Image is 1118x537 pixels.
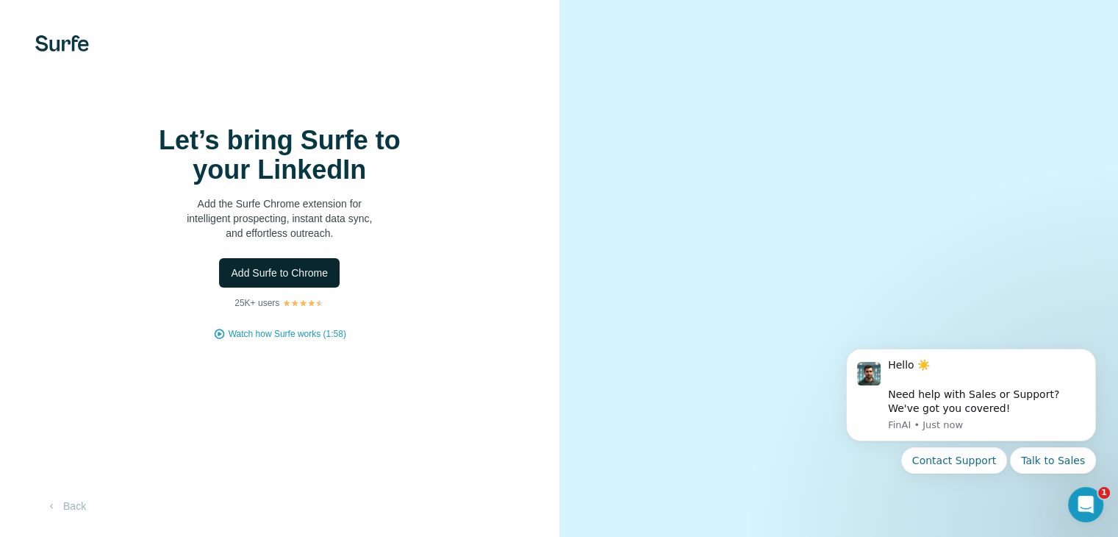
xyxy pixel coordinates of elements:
iframe: Intercom notifications message [824,331,1118,530]
p: 25K+ users [234,296,279,310]
img: Surfe's logo [35,35,89,51]
iframe: Intercom live chat [1068,487,1103,522]
h1: Let’s bring Surfe to your LinkedIn [132,126,426,185]
button: Watch how Surfe works (1:58) [229,327,346,341]
button: Add Surfe to Chrome [219,258,340,288]
img: Rating Stars [282,299,324,307]
span: Add Surfe to Chrome [231,266,328,280]
p: Add the Surfe Chrome extension for intelligent prospecting, instant data sync, and effortless out... [132,196,426,241]
span: 1 [1098,487,1110,499]
button: Back [35,493,96,519]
